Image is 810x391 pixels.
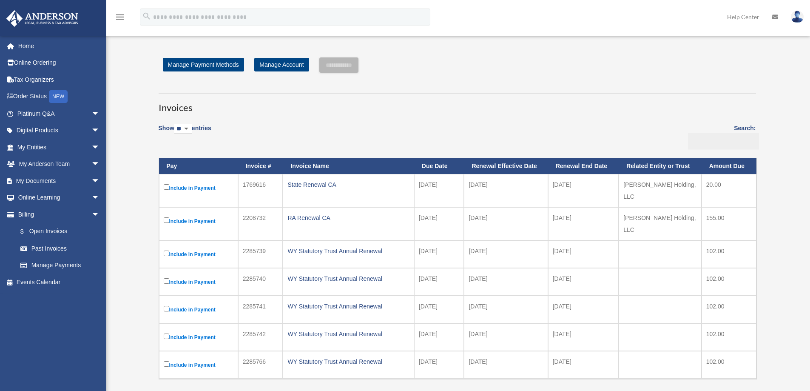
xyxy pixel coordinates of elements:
[464,268,548,296] td: [DATE]
[142,11,151,21] i: search
[414,240,464,268] td: [DATE]
[254,58,309,71] a: Manage Account
[6,172,113,189] a: My Documentsarrow_drop_down
[159,123,211,143] label: Show entries
[6,88,113,106] a: Order StatusNEW
[464,323,548,351] td: [DATE]
[414,323,464,351] td: [DATE]
[414,207,464,240] td: [DATE]
[159,158,238,174] th: Pay: activate to sort column descending
[464,158,548,174] th: Renewal Effective Date: activate to sort column ascending
[414,158,464,174] th: Due Date: activate to sort column ascending
[238,240,283,268] td: 2285739
[163,58,244,71] a: Manage Payment Methods
[164,251,169,256] input: Include in Payment
[91,156,108,173] span: arrow_drop_down
[702,207,756,240] td: 155.00
[159,93,756,114] h3: Invoices
[702,158,756,174] th: Amount Due: activate to sort column ascending
[238,207,283,240] td: 2208732
[464,296,548,323] td: [DATE]
[548,207,619,240] td: [DATE]
[702,296,756,323] td: 102.00
[287,300,409,312] div: WY Statutory Trust Annual Renewal
[548,323,619,351] td: [DATE]
[164,217,169,223] input: Include in Payment
[287,212,409,224] div: RA Renewal CA
[702,323,756,351] td: 102.00
[164,278,169,284] input: Include in Payment
[238,351,283,379] td: 2285766
[548,240,619,268] td: [DATE]
[238,296,283,323] td: 2285741
[174,124,192,134] select: Showentries
[6,122,113,139] a: Digital Productsarrow_drop_down
[115,15,125,22] a: menu
[6,206,108,223] a: Billingarrow_drop_down
[12,223,104,240] a: $Open Invoices
[164,216,233,226] label: Include in Payment
[164,184,169,190] input: Include in Payment
[283,158,414,174] th: Invoice Name: activate to sort column ascending
[91,189,108,207] span: arrow_drop_down
[238,158,283,174] th: Invoice #: activate to sort column ascending
[548,268,619,296] td: [DATE]
[548,351,619,379] td: [DATE]
[6,54,113,71] a: Online Ordering
[6,139,113,156] a: My Entitiesarrow_drop_down
[91,105,108,123] span: arrow_drop_down
[91,172,108,190] span: arrow_drop_down
[287,328,409,340] div: WY Statutory Trust Annual Renewal
[164,360,233,370] label: Include in Payment
[414,351,464,379] td: [DATE]
[164,277,233,287] label: Include in Payment
[164,306,169,311] input: Include in Payment
[164,361,169,367] input: Include in Payment
[414,174,464,207] td: [DATE]
[702,268,756,296] td: 102.00
[6,156,113,173] a: My Anderson Teamarrow_drop_down
[548,158,619,174] th: Renewal End Date: activate to sort column ascending
[4,10,81,27] img: Anderson Advisors Platinum Portal
[164,332,233,342] label: Include in Payment
[287,245,409,257] div: WY Statutory Trust Annual Renewal
[164,183,233,193] label: Include in Payment
[115,12,125,22] i: menu
[238,268,283,296] td: 2285740
[6,71,113,88] a: Tax Organizers
[287,179,409,191] div: State Renewal CA
[702,240,756,268] td: 102.00
[414,296,464,323] td: [DATE]
[6,274,113,291] a: Events Calendar
[12,240,108,257] a: Past Invoices
[548,296,619,323] td: [DATE]
[685,123,756,149] label: Search:
[238,174,283,207] td: 1769616
[619,158,702,174] th: Related Entity or Trust: activate to sort column ascending
[91,206,108,223] span: arrow_drop_down
[25,226,29,237] span: $
[287,356,409,368] div: WY Statutory Trust Annual Renewal
[12,257,108,274] a: Manage Payments
[287,273,409,285] div: WY Statutory Trust Annual Renewal
[464,351,548,379] td: [DATE]
[164,304,233,315] label: Include in Payment
[464,240,548,268] td: [DATE]
[702,351,756,379] td: 102.00
[791,11,804,23] img: User Pic
[619,174,702,207] td: [PERSON_NAME] Holding, LLC
[464,207,548,240] td: [DATE]
[49,90,68,103] div: NEW
[548,174,619,207] td: [DATE]
[238,323,283,351] td: 2285742
[164,249,233,260] label: Include in Payment
[6,37,113,54] a: Home
[688,133,759,149] input: Search:
[6,189,113,206] a: Online Learningarrow_drop_down
[619,207,702,240] td: [PERSON_NAME] Holding, LLC
[91,122,108,140] span: arrow_drop_down
[91,139,108,156] span: arrow_drop_down
[164,334,169,339] input: Include in Payment
[464,174,548,207] td: [DATE]
[414,268,464,296] td: [DATE]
